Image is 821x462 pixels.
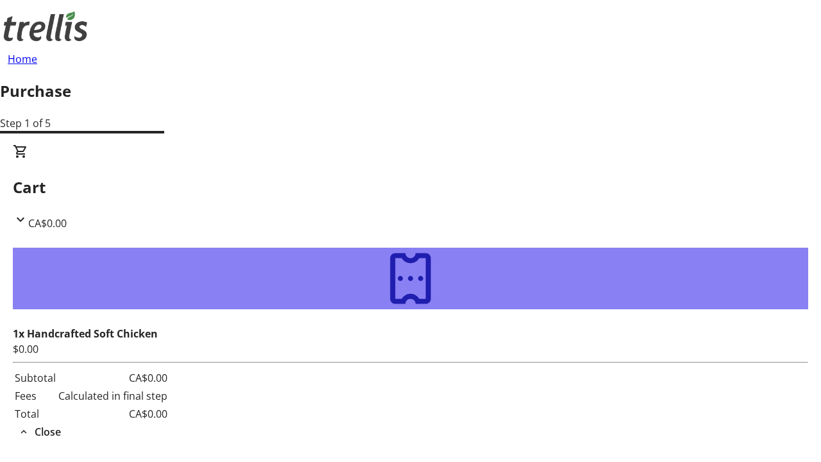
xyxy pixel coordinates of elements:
[13,341,808,357] div: $0.00
[14,388,56,404] td: Fees
[58,406,168,422] td: CA$0.00
[14,406,56,422] td: Total
[13,327,158,341] strong: 1x Handcrafted Soft Chicken
[14,370,56,386] td: Subtotal
[35,424,61,440] span: Close
[28,216,67,230] span: CA$0.00
[13,144,808,231] div: CartCA$0.00
[13,424,66,440] button: Close
[13,231,808,440] div: CartCA$0.00
[58,370,168,386] td: CA$0.00
[13,176,808,199] h2: Cart
[58,388,168,404] td: Calculated in final step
